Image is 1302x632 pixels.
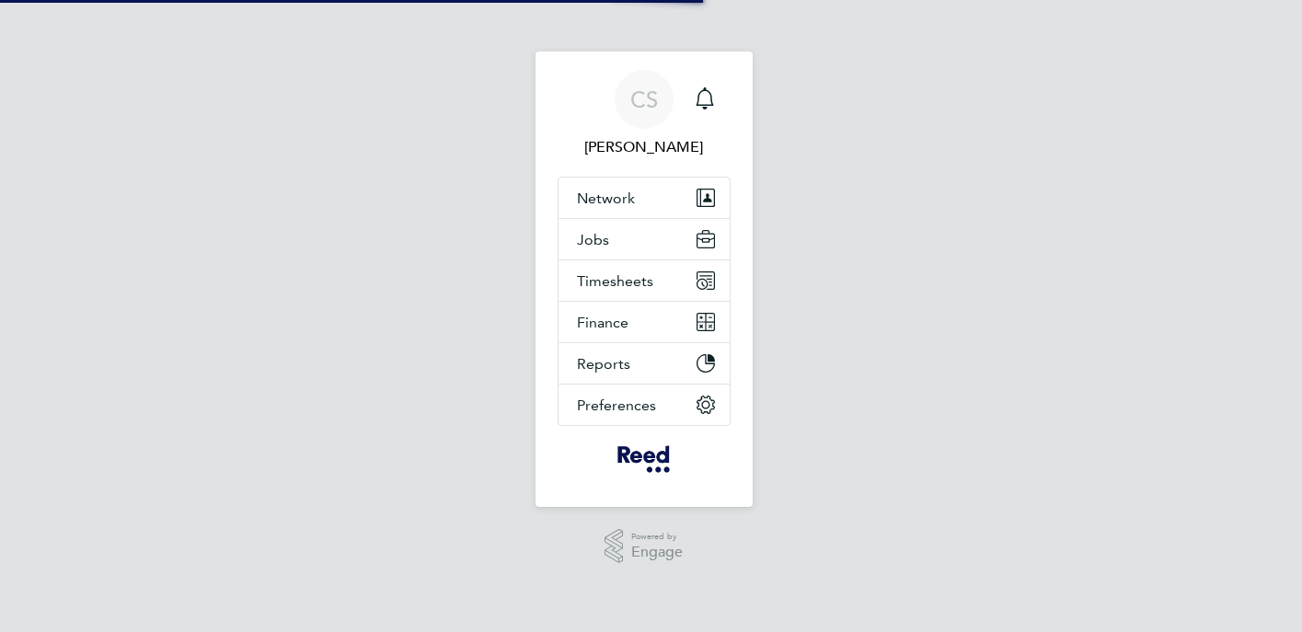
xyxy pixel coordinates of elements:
[631,529,683,545] span: Powered by
[559,219,730,259] button: Jobs
[558,70,731,158] a: CS[PERSON_NAME]
[559,302,730,342] button: Finance
[559,260,730,301] button: Timesheets
[577,355,630,373] span: Reports
[558,444,731,474] a: Go to home page
[630,87,658,111] span: CS
[605,529,683,564] a: Powered byEngage
[577,314,628,331] span: Finance
[577,272,653,290] span: Timesheets
[577,396,656,414] span: Preferences
[559,178,730,218] button: Network
[631,545,683,560] span: Engage
[559,343,730,384] button: Reports
[577,190,635,207] span: Network
[617,444,670,474] img: freesy-logo-retina.png
[536,52,753,507] nav: Main navigation
[577,231,609,248] span: Jobs
[559,385,730,425] button: Preferences
[558,136,731,158] span: Clare Smith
